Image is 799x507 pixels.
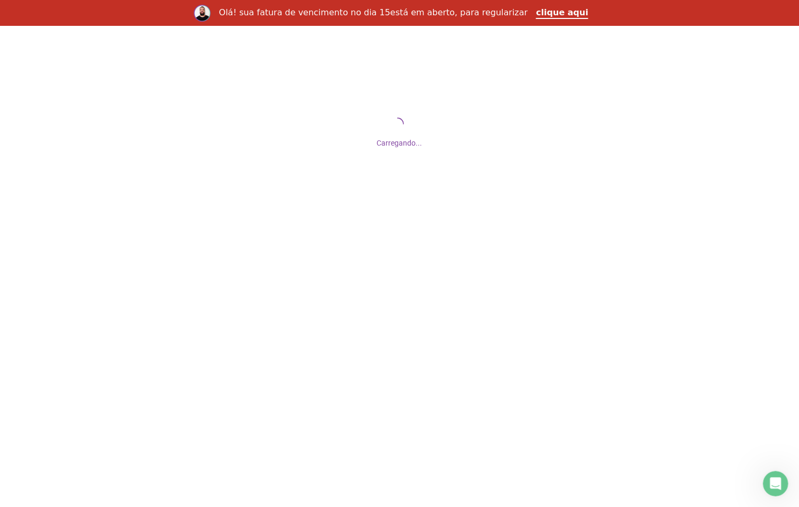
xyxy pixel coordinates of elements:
[377,139,422,147] span: Carregando...
[536,7,588,19] a: clique aqui
[389,116,405,132] span: loading
[194,5,211,22] img: Profile image for Rodolfo
[219,7,528,18] div: Olá! sua fatura de vencimento no dia 15está em aberto, para regularizar
[763,471,788,496] iframe: Intercom live chat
